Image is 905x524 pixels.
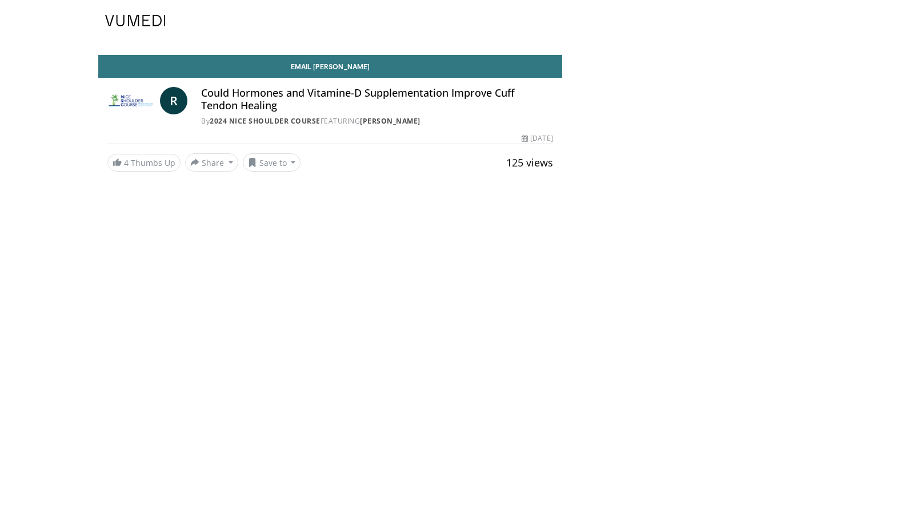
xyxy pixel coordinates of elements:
img: VuMedi Logo [105,15,166,26]
span: 4 [124,157,129,168]
a: Email [PERSON_NAME] [98,55,562,78]
button: Share [185,153,238,172]
span: 125 views [506,156,553,169]
a: 4 Thumbs Up [107,154,181,172]
a: 2024 Nice Shoulder Course [210,116,321,126]
button: Save to [243,153,301,172]
h4: Could Hormones and Vitamine-D Supplementation Improve Cuff Tendon Healing [201,87,552,112]
a: R [160,87,187,114]
div: By FEATURING [201,116,552,126]
a: [PERSON_NAME] [360,116,421,126]
div: [DATE] [522,133,552,144]
img: 2024 Nice Shoulder Course [107,87,155,114]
